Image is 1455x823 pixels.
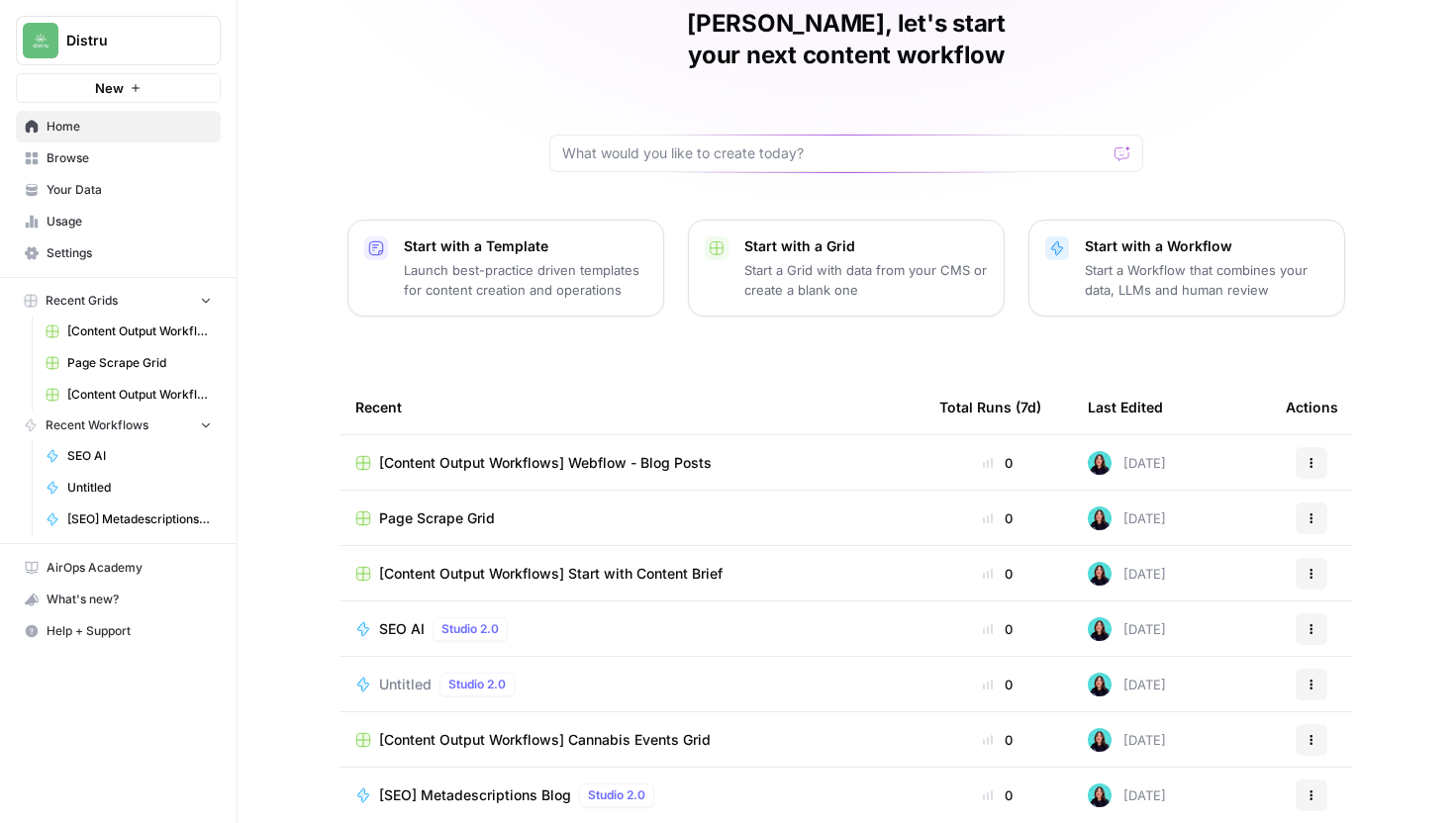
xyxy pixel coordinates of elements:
[355,783,908,807] a: [SEO] Metadescriptions BlogStudio 2.0
[562,143,1107,163] input: What would you like to create today?
[939,508,1056,528] div: 0
[47,559,212,577] span: AirOps Academy
[16,111,221,142] a: Home
[17,585,220,614] div: What's new?
[355,453,908,473] a: [Content Output Workflows] Webflow - Blog Posts
[379,785,571,805] span: [SEO] Metadescriptions Blog
[1088,451,1112,475] img: jcrg0t4jfctcgxwtr4jha4uiqmre
[939,619,1056,639] div: 0
[379,453,712,473] span: [Content Output Workflows] Webflow - Blog Posts
[549,8,1143,71] h1: [PERSON_NAME], let's start your next content workflow
[1088,506,1166,530] div: [DATE]
[379,730,711,750] span: [Content Output Workflows] Cannabis Events Grid
[67,322,212,340] span: [Content Output Workflows] Webflow - Blog Posts
[355,673,908,696] a: UntitledStudio 2.0
[1088,617,1112,641] img: jcrg0t4jfctcgxwtr4jha4uiqmre
[47,118,212,136] span: Home
[16,237,221,269] a: Settings
[379,675,432,694] span: Untitled
[1088,562,1166,586] div: [DATE]
[95,78,124,98] span: New
[939,785,1056,805] div: 0
[1286,380,1338,434] div: Actions
[688,220,1005,317] button: Start with a GridStart a Grid with data from your CMS or create a blank one
[1088,380,1163,434] div: Last Edited
[1088,728,1166,752] div: [DATE]
[1085,260,1328,300] p: Start a Workflow that combines your data, LLMs and human review
[67,447,212,465] span: SEO AI
[16,174,221,206] a: Your Data
[37,472,221,503] a: Untitled
[37,503,221,535] a: [SEO] Metadescriptions Blog
[16,206,221,237] a: Usage
[404,260,647,300] p: Launch best-practice driven templates for content creation and operations
[939,730,1056,750] div: 0
[355,617,908,641] a: SEO AIStudio 2.0
[379,564,723,584] span: [Content Output Workflows] Start with Content Brief
[939,453,1056,473] div: 0
[404,236,647,256] p: Start with a Template
[46,416,148,434] span: Recent Workflows
[23,23,58,58] img: Distru Logo
[1085,236,1328,256] p: Start with a Workflow
[939,564,1056,584] div: 0
[46,292,118,310] span: Recent Grids
[441,620,499,638] span: Studio 2.0
[1028,220,1345,317] button: Start with a WorkflowStart a Workflow that combines your data, LLMs and human review
[16,16,221,65] button: Workspace: Distru
[744,236,988,256] p: Start with a Grid
[37,316,221,347] a: [Content Output Workflows] Webflow - Blog Posts
[66,31,186,50] span: Distru
[1088,562,1112,586] img: jcrg0t4jfctcgxwtr4jha4uiqmre
[939,380,1041,434] div: Total Runs (7d)
[67,479,212,497] span: Untitled
[347,220,664,317] button: Start with a TemplateLaunch best-practice driven templates for content creation and operations
[47,181,212,199] span: Your Data
[1088,451,1166,475] div: [DATE]
[16,584,221,615] button: What's new?
[355,508,908,528] a: Page Scrape Grid
[1088,783,1166,807] div: [DATE]
[47,213,212,230] span: Usage
[355,564,908,584] a: [Content Output Workflows] Start with Content Brief
[16,615,221,647] button: Help + Support
[16,142,221,174] a: Browse
[1088,617,1166,641] div: [DATE]
[379,619,425,639] span: SEO AI
[355,380,908,434] div: Recent
[16,552,221,584] a: AirOps Academy
[67,510,212,528] span: [SEO] Metadescriptions Blog
[47,244,212,262] span: Settings
[47,622,212,640] span: Help + Support
[67,386,212,404] span: [Content Output Workflows] Start with Content Brief
[16,73,221,103] button: New
[1088,783,1112,807] img: jcrg0t4jfctcgxwtr4jha4uiqmre
[37,347,221,379] a: Page Scrape Grid
[1088,673,1112,696] img: jcrg0t4jfctcgxwtr4jha4uiqmre
[37,379,221,411] a: [Content Output Workflows] Start with Content Brief
[588,786,645,804] span: Studio 2.0
[1088,506,1112,530] img: jcrg0t4jfctcgxwtr4jha4uiqmre
[37,440,221,472] a: SEO AI
[379,508,495,528] span: Page Scrape Grid
[16,411,221,440] button: Recent Workflows
[47,149,212,167] span: Browse
[16,286,221,316] button: Recent Grids
[744,260,988,300] p: Start a Grid with data from your CMS or create a blank one
[355,730,908,750] a: [Content Output Workflows] Cannabis Events Grid
[939,675,1056,694] div: 0
[448,676,506,693] span: Studio 2.0
[1088,673,1166,696] div: [DATE]
[1088,728,1112,752] img: jcrg0t4jfctcgxwtr4jha4uiqmre
[67,354,212,372] span: Page Scrape Grid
